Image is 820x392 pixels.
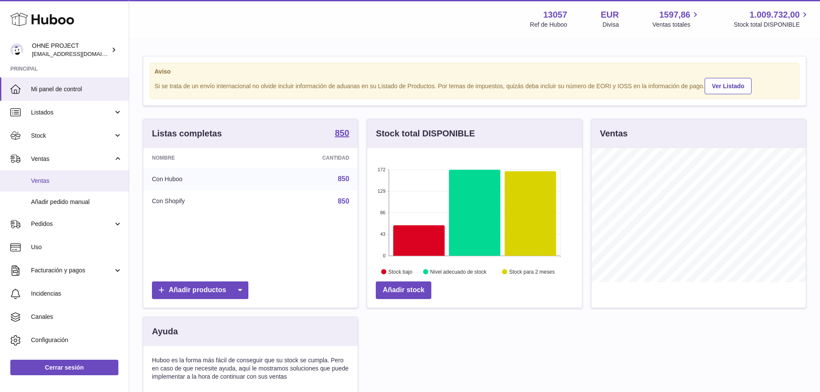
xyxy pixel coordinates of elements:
strong: Aviso [155,68,795,76]
text: 43 [381,231,386,237]
a: 1597,86 Ventas totales [653,9,700,29]
td: Con Shopify [143,190,257,213]
text: 129 [378,188,385,194]
h3: Ayuda [152,326,178,337]
div: Ref de Huboo [530,21,567,29]
a: Cerrar sesión [10,360,118,375]
th: Nombre [143,148,257,168]
text: 0 [383,253,386,258]
a: Añadir stock [376,281,431,299]
span: [EMAIL_ADDRESS][DOMAIN_NAME] [32,50,127,57]
span: Pedidos [31,220,113,228]
text: Nivel adecuado de stock [430,269,487,275]
strong: EUR [601,9,619,21]
span: Uso [31,243,122,251]
span: Listados [31,108,113,117]
a: Ver Listado [705,78,752,94]
span: Configuración [31,336,122,344]
a: 850 [335,129,349,139]
span: Stock [31,132,113,140]
strong: 13057 [543,9,567,21]
text: 172 [378,167,385,172]
div: OHNE PROJECT [32,42,109,58]
span: Facturación y pagos [31,266,113,275]
h3: Ventas [600,128,628,139]
div: Divisa [603,21,619,29]
h3: Stock total DISPONIBLE [376,128,475,139]
p: Huboo es la forma más fácil de conseguir que su stock se cumpla. Pero en caso de que necesite ayu... [152,356,349,381]
span: Ventas [31,177,122,185]
span: 1.009.732,00 [749,9,800,21]
span: Stock total DISPONIBLE [734,21,810,29]
th: Cantidad [257,148,358,168]
a: 850 [338,198,350,205]
img: internalAdmin-13057@internal.huboo.com [10,43,23,56]
strong: 850 [335,129,349,137]
a: Añadir productos [152,281,248,299]
span: Canales [31,313,122,321]
span: Ventas [31,155,113,163]
td: Con Huboo [143,168,257,190]
text: 86 [381,210,386,215]
a: 1.009.732,00 Stock total DISPONIBLE [734,9,810,29]
span: Añadir pedido manual [31,198,122,206]
span: Incidencias [31,290,122,298]
div: Si se trata de un envío internacional no olvide incluir información de aduanas en su Listado de P... [155,77,795,94]
text: Stock para 2 meses [509,269,555,275]
span: Mi panel de control [31,85,122,93]
span: 1597,86 [659,9,690,21]
text: Stock bajo [388,269,412,275]
span: Ventas totales [653,21,700,29]
a: 850 [338,175,350,182]
h3: Listas completas [152,128,222,139]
